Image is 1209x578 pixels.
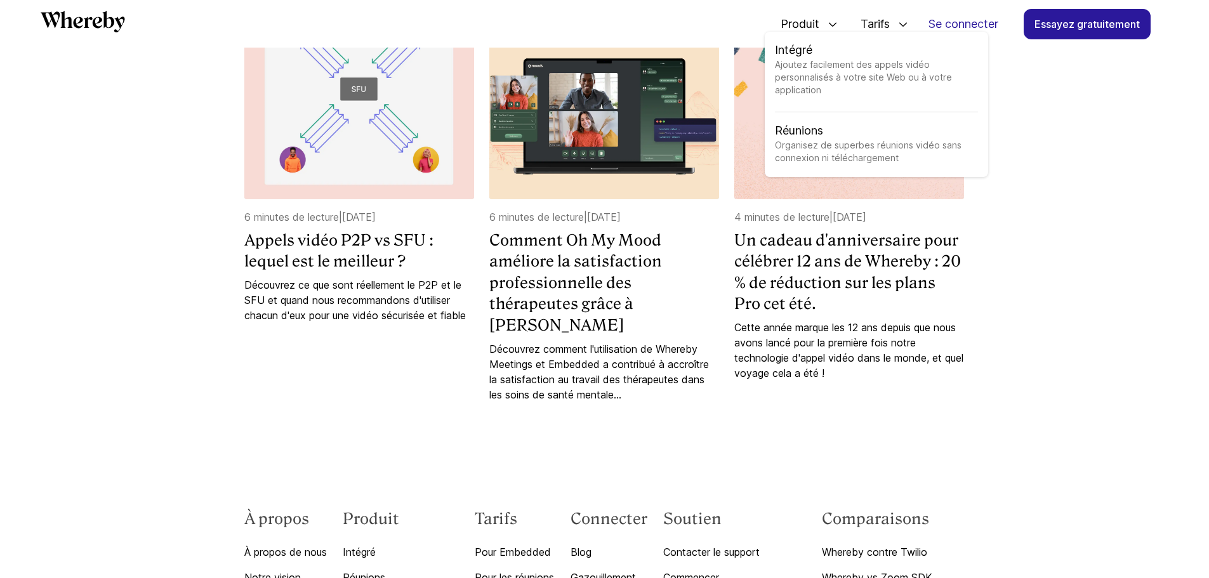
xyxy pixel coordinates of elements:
[571,509,647,528] font: Connecter
[342,211,376,223] font: [DATE]
[918,10,1008,39] a: Se connecter
[1024,9,1151,39] a: Essayez gratuitement
[475,544,554,560] a: Pour Embedded
[244,509,309,528] font: À propos
[244,211,339,223] font: 6 minutes de lecture
[734,320,964,381] a: Cette année marque les 12 ans depuis que nous avons lancé pour la première fois notre technologie...
[475,509,517,528] font: Tarifs
[928,17,998,30] font: Se connecter
[489,231,662,334] font: Comment Oh My Mood améliore la satisfaction professionnelle des thérapeutes grâce à [PERSON_NAME]
[861,17,890,30] font: Tarifs
[343,509,399,528] font: Produit
[775,124,823,137] font: Réunions
[822,544,965,560] a: Whereby contre Twilio
[489,230,719,336] a: Comment Oh My Mood améliore la satisfaction professionnelle des thérapeutes grâce à [PERSON_NAME]
[775,42,978,112] a: IntégréAjoutez facilement des appels vidéo personnalisés à votre site Web ou à votre application
[663,544,806,560] a: Contacter le support
[833,211,866,223] font: [DATE]
[343,544,459,560] a: Intégré
[663,546,760,558] font: Contacter le support
[489,341,719,402] a: Découvrez comment l'utilisation de Whereby Meetings et Embedded a contribué à accroître la satisf...
[734,231,961,313] font: Un cadeau d'anniversaire pour célébrer 12 ans de Whereby : 20 % de réduction sur les plans Pro ce...
[244,231,433,271] font: Appels vidéo P2P vs SFU : lequel est le meilleur ?
[244,277,474,323] a: Découvrez ce que sont réellement le P2P et le SFU et quand nous recommandons d'utiliser chacun d'...
[734,230,964,315] a: Un cadeau d'anniversaire pour célébrer 12 ans de Whereby : 20 % de réduction sur les plans Pro ce...
[571,546,591,558] font: Blog
[343,546,376,558] font: Intégré
[475,546,551,558] font: Pour Embedded
[244,544,327,560] a: À propos de nous
[775,43,812,56] font: Intégré
[571,544,647,560] a: Blog
[775,122,978,167] a: RéunionsOrganisez de superbes réunions vidéo sans connexion ni téléchargement
[244,230,474,272] a: Appels vidéo P2P vs SFU : lequel est le meilleur ?
[775,59,952,95] font: Ajoutez facilement des appels vidéo personnalisés à votre site Web ou à votre application
[489,343,709,401] font: Découvrez comment l'utilisation de Whereby Meetings et Embedded a contribué à accroître la satisf...
[781,17,819,30] font: Produit
[822,546,927,558] font: Whereby contre Twilio
[41,11,125,32] svg: Par lequel
[339,211,342,223] font: |
[734,211,829,223] font: 4 minutes de lecture
[244,279,466,322] font: Découvrez ce que sont réellement le P2P et le SFU et quand nous recommandons d'utiliser chacun d'...
[584,211,587,223] font: |
[663,509,722,528] font: Soutien
[734,321,963,379] font: Cette année marque les 12 ans depuis que nous avons lancé pour la première fois notre technologie...
[587,211,621,223] font: [DATE]
[41,11,125,37] a: Par lequel
[1034,18,1140,30] font: Essayez gratuitement
[775,140,961,163] font: Organisez de superbes réunions vidéo sans connexion ni téléchargement
[829,211,833,223] font: |
[244,546,327,558] font: À propos de nous
[489,211,584,223] font: 6 minutes de lecture
[822,509,929,528] font: Comparaisons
